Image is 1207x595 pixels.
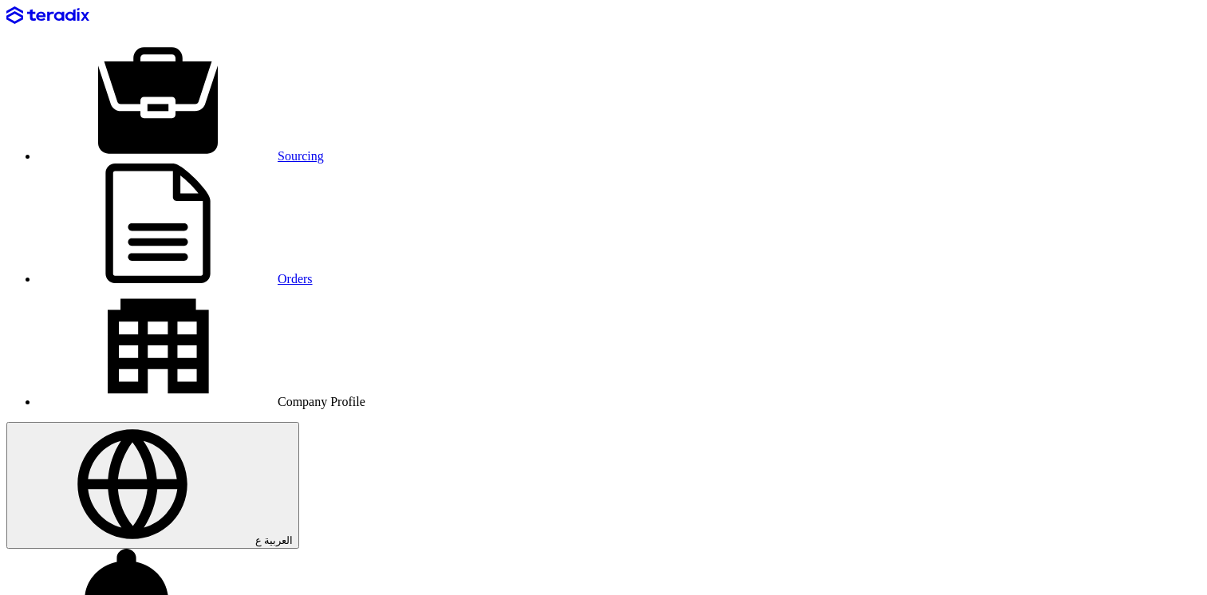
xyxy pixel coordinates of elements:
img: Teradix logo [6,6,89,25]
a: Sourcing [38,149,324,163]
span: العربية [264,534,293,546]
a: Company Profile [38,395,365,408]
span: ع [255,534,262,546]
a: Orders [38,272,313,286]
button: العربية ع [6,422,299,549]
